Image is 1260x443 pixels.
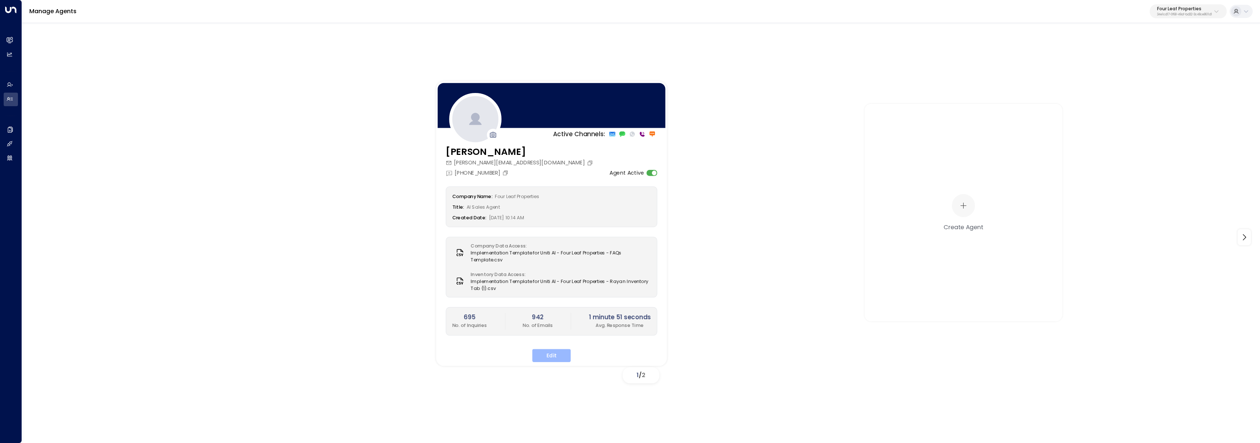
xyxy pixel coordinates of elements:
span: Implementation Template for Uniti AI - Four Leaf Properties - FAQs Template.csv [471,249,651,263]
p: No. of Inquiries [452,322,487,329]
div: [PHONE_NUMBER] [446,168,510,176]
label: Title: [452,204,464,210]
a: Manage Agents [29,7,77,15]
p: Active Channels: [553,129,605,138]
p: 34e1cd17-0f68-49af-bd32-3c48ce8611d1 [1157,13,1212,16]
label: Company Name: [452,193,493,200]
h2: 695 [452,313,487,322]
div: Create Agent [944,222,983,231]
div: [PERSON_NAME][EMAIL_ADDRESS][DOMAIN_NAME] [446,159,595,167]
label: Company Data Access: [471,242,647,249]
label: Created Date: [452,214,486,221]
p: Four Leaf Properties [1157,7,1212,11]
div: / [623,367,659,383]
span: Four Leaf Properties [495,193,539,200]
p: No. of Emails [523,322,553,329]
h2: 942 [523,313,553,322]
span: 2 [642,371,645,379]
span: AI Sales Agent [467,204,500,210]
span: 1 [637,371,639,379]
span: [DATE] 10:14 AM [489,214,524,221]
h3: [PERSON_NAME] [446,145,595,159]
span: Implementation Template for Uniti AI - Four Leaf Properties - Rayan Inventory Tab (1).csv [471,278,651,292]
h2: 1 minute 51 seconds [589,313,651,322]
button: Copy [587,160,595,166]
button: Copy [502,170,510,176]
label: Agent Active [609,168,644,176]
button: Edit [532,349,571,362]
label: Inventory Data Access: [471,271,647,278]
p: Avg. Response Time [589,322,651,329]
button: Four Leaf Properties34e1cd17-0f68-49af-bd32-3c48ce8611d1 [1150,4,1227,18]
